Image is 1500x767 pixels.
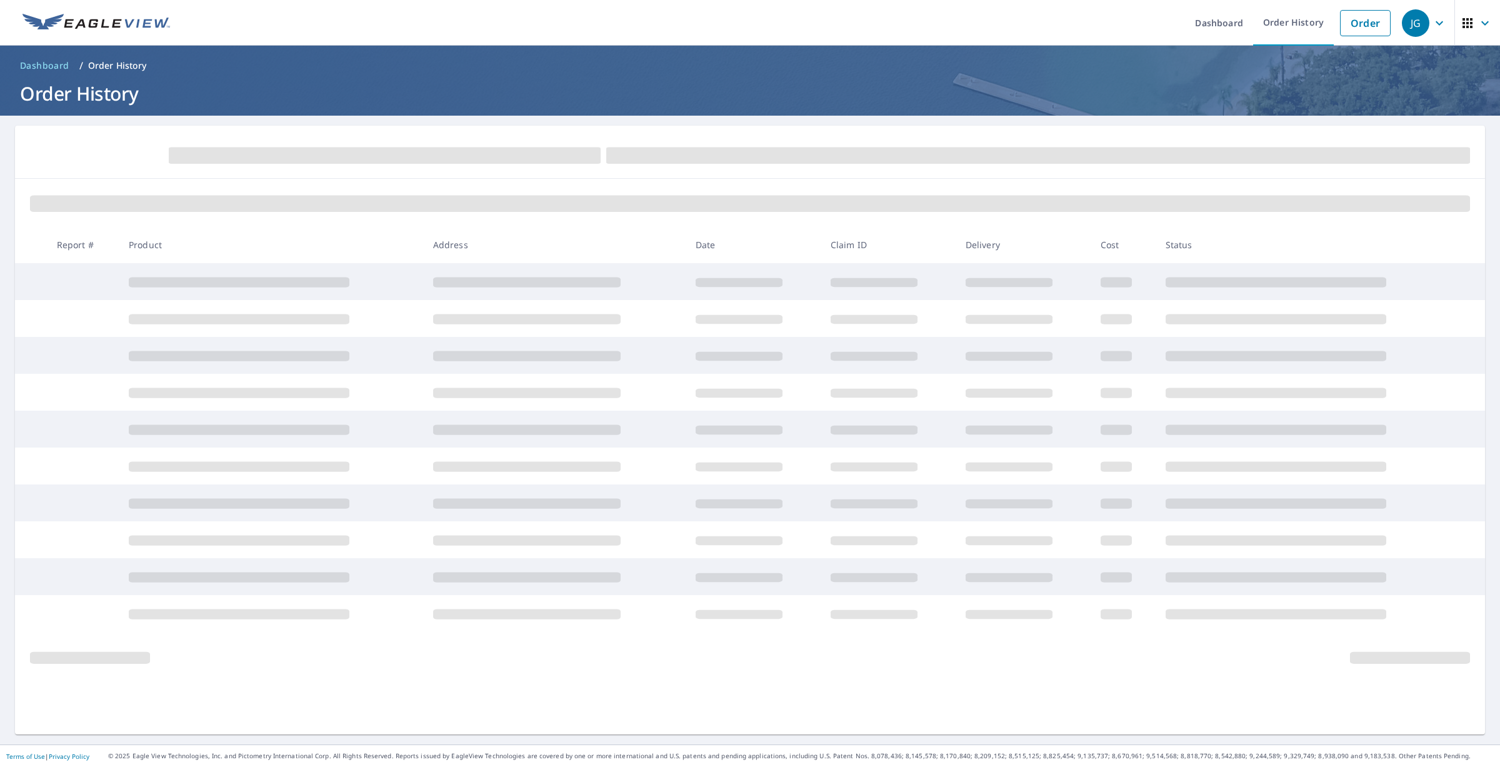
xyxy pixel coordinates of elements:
[49,752,89,761] a: Privacy Policy
[20,59,69,72] span: Dashboard
[1340,10,1391,36] a: Order
[956,226,1091,263] th: Delivery
[15,81,1485,106] h1: Order History
[6,753,89,760] p: |
[47,226,119,263] th: Report #
[686,226,821,263] th: Date
[79,58,83,73] li: /
[423,226,686,263] th: Address
[108,751,1494,761] p: © 2025 Eagle View Technologies, Inc. and Pictometry International Corp. All Rights Reserved. Repo...
[1156,226,1460,263] th: Status
[1402,9,1429,37] div: JG
[821,226,956,263] th: Claim ID
[1091,226,1156,263] th: Cost
[88,59,147,72] p: Order History
[22,14,170,33] img: EV Logo
[6,752,45,761] a: Terms of Use
[15,56,1485,76] nav: breadcrumb
[15,56,74,76] a: Dashboard
[119,226,423,263] th: Product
